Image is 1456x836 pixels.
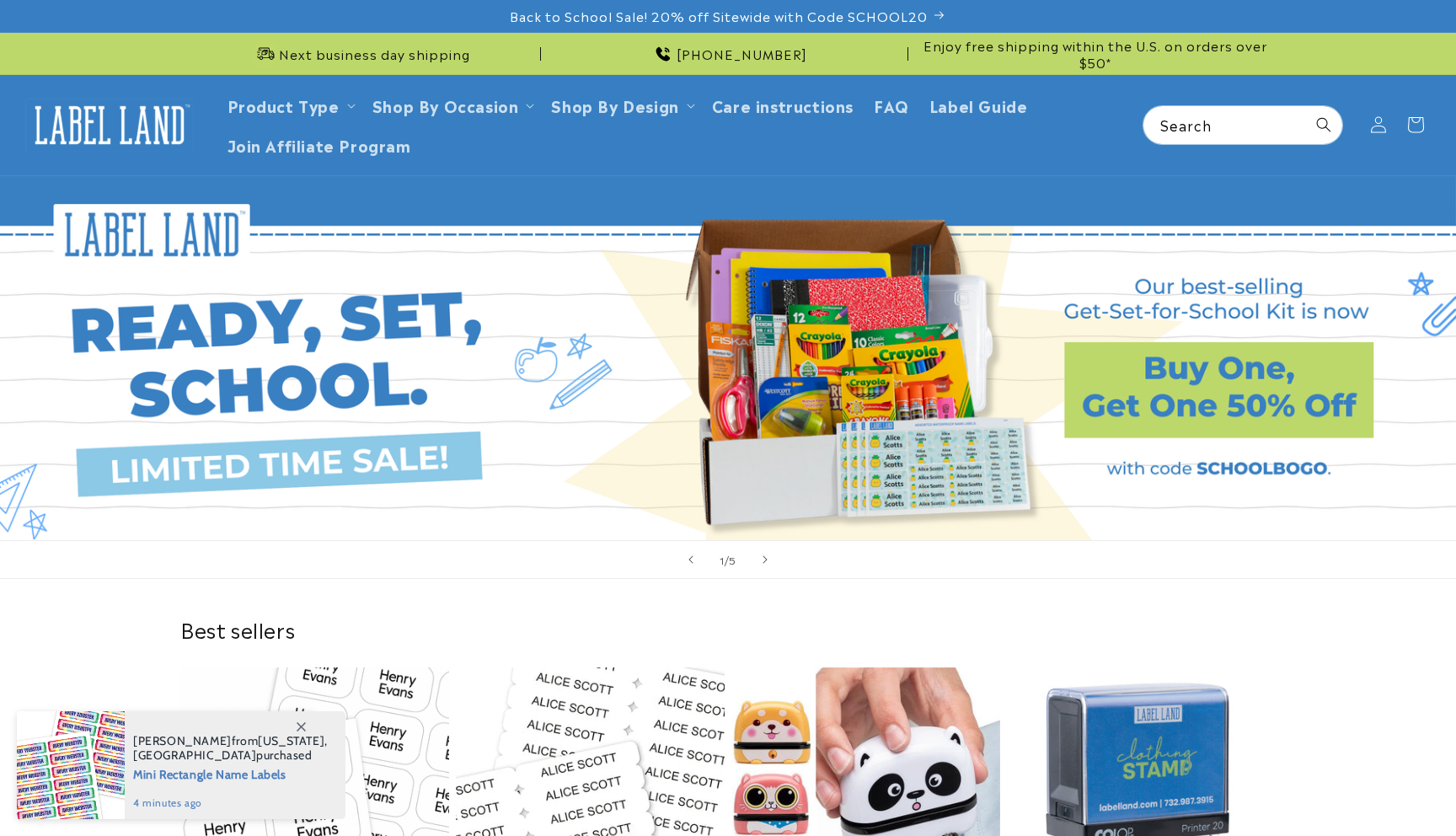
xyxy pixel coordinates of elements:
[133,734,328,763] span: from , purchased
[19,93,201,158] a: Label Land
[510,8,928,24] span: Back to School Sale! 20% off Sitewide with Code SCHOOL20
[180,616,1276,642] h2: Best sellers
[874,95,909,115] span: FAQ
[712,95,854,115] span: Care instructions
[919,85,1038,125] a: Label Guide
[729,551,736,568] span: 5
[677,46,807,62] span: [PHONE_NUMBER]
[227,94,340,116] a: Product Type
[1287,764,1439,819] iframe: Gorgias live chat messenger
[25,99,194,151] img: Label Land
[672,541,709,578] button: Previous slide
[929,95,1028,115] span: Label Guide
[702,85,864,125] a: Care instructions
[720,551,725,568] span: 1
[133,733,232,748] span: [PERSON_NAME]
[551,94,678,116] a: Shop By Design
[279,46,470,62] span: Next business day shipping
[1305,106,1342,143] button: Search
[372,95,519,115] span: Shop By Occasion
[362,85,542,125] summary: Shop By Occasion
[541,85,701,125] summary: Shop By Design
[747,541,784,578] button: Next slide
[227,135,411,154] span: Join Affiliate Program
[725,551,730,568] span: /
[133,748,256,763] span: [GEOGRAPHIC_DATA]
[548,33,908,74] div: Announcement
[217,85,362,125] summary: Product Type
[915,33,1276,74] div: Announcement
[217,125,421,164] a: Join Affiliate Program
[864,85,919,125] a: FAQ
[180,33,541,74] div: Announcement
[915,37,1276,70] span: Enjoy free shipping within the U.S. on orders over $50*
[258,733,324,748] span: [US_STATE]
